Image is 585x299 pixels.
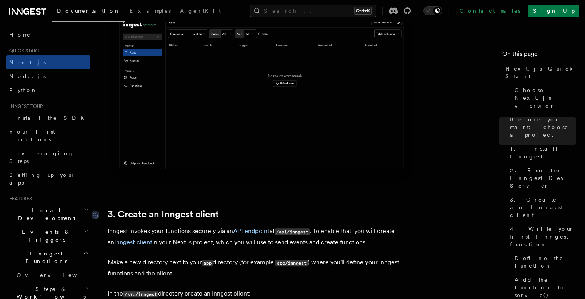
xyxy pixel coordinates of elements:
p: Make a new directory next to your directory (for example, ) where you'll define your Inngest func... [108,257,415,279]
a: 3. Create an Inngest client [108,209,219,220]
a: Install the SDK [6,111,90,125]
span: Quick start [6,48,40,54]
a: 1. Install Inngest [507,142,576,163]
code: src/inngest [275,260,308,266]
button: Events & Triggers [6,225,90,247]
button: Local Development [6,203,90,225]
code: app [202,260,213,266]
a: Python [6,83,90,97]
a: Documentation [52,2,125,22]
span: 3. Create an Inngest client [510,196,576,219]
span: Overview [17,272,96,278]
span: 4. Write your first Inngest function [510,225,576,248]
span: Add the function to serve() [515,276,576,299]
span: Events & Triggers [6,228,84,244]
span: 1. Install Inngest [510,145,576,160]
a: Home [6,28,90,42]
a: Contact sales [455,5,525,17]
span: Setting up your app [9,172,75,186]
span: 2. Run the Inngest Dev Server [510,166,576,190]
a: Choose Next.js version [512,83,576,113]
a: Define the function [512,251,576,273]
a: Inngest client [114,239,152,246]
a: 4. Write your first Inngest function [507,222,576,251]
span: Node.js [9,73,46,79]
a: Your first Functions [6,125,90,146]
button: Search...Ctrl+K [250,5,376,17]
span: Inngest Functions [6,250,83,265]
a: Examples [125,2,175,21]
span: Your first Functions [9,129,55,143]
span: Features [6,196,32,202]
span: AgentKit [180,8,221,14]
span: Home [9,31,31,39]
span: Before you start: choose a project [510,116,576,139]
a: Setting up your app [6,168,90,190]
a: Sign Up [528,5,579,17]
a: Next.js Quick Start [502,62,576,83]
a: Overview [13,268,90,282]
span: Install the SDK [9,115,89,121]
a: 3. Create an Inngest client [507,193,576,222]
span: Next.js [9,59,46,66]
a: API endpoint [233,227,270,235]
span: Local Development [6,207,84,222]
a: 2. Run the Inngest Dev Server [507,163,576,193]
p: Inngest invokes your functions securely via an at . To enable that, you will create an in your Ne... [108,226,415,248]
span: Choose Next.js version [515,86,576,109]
span: Next.js Quick Start [505,65,576,80]
span: Examples [130,8,171,14]
span: Inngest tour [6,103,43,109]
button: Toggle dark mode [423,6,442,15]
span: Python [9,87,37,93]
span: Documentation [57,8,120,14]
h4: On this page [502,49,576,62]
a: Before you start: choose a project [507,113,576,142]
span: Define the function [515,254,576,270]
span: Leveraging Steps [9,150,74,164]
a: Node.js [6,69,90,83]
code: /api/inngest [275,228,310,235]
a: Next.js [6,55,90,69]
a: Leveraging Steps [6,146,90,168]
kbd: Ctrl+K [354,7,372,15]
a: AgentKit [175,2,225,21]
button: Inngest Functions [6,247,90,268]
code: /src/inngest [123,291,158,297]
